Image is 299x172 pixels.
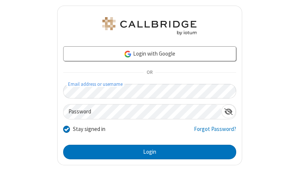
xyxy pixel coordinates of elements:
[73,125,105,134] label: Stay signed in
[63,46,236,61] a: Login with Google
[63,84,236,98] input: Email address or username
[63,145,236,160] button: Login
[144,68,155,78] span: OR
[101,17,198,35] img: Astra
[124,50,132,58] img: google-icon.png
[194,125,236,139] a: Forgot Password?
[221,104,236,118] div: Show password
[64,104,221,119] input: Password
[280,153,293,167] iframe: Chat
